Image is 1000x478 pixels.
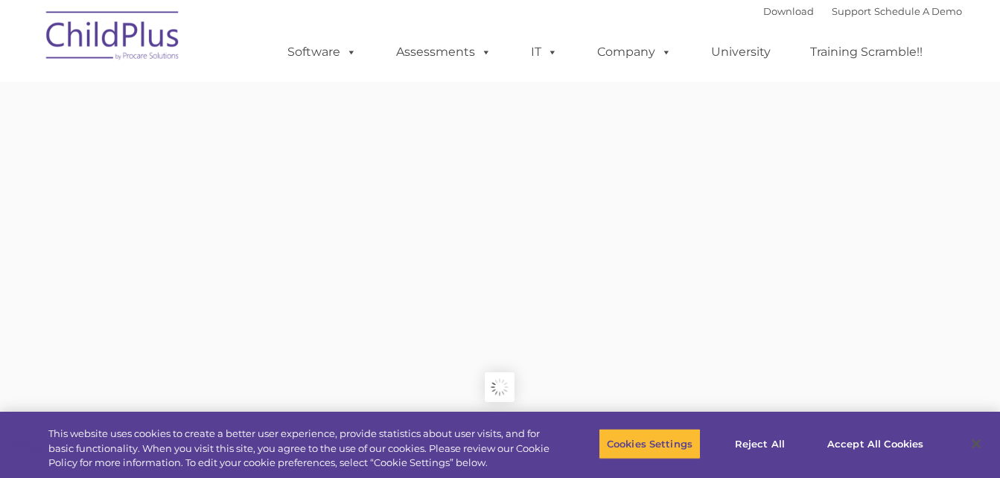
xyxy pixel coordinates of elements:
[599,428,701,459] button: Cookies Settings
[763,5,962,17] font: |
[832,5,871,17] a: Support
[795,37,937,67] a: Training Scramble!!
[960,427,993,460] button: Close
[696,37,786,67] a: University
[516,37,573,67] a: IT
[381,37,506,67] a: Assessments
[48,427,550,471] div: This website uses cookies to create a better user experience, provide statistics about user visit...
[582,37,687,67] a: Company
[713,428,806,459] button: Reject All
[763,5,814,17] a: Download
[273,37,372,67] a: Software
[874,5,962,17] a: Schedule A Demo
[39,1,188,75] img: ChildPlus by Procare Solutions
[819,428,931,459] button: Accept All Cookies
